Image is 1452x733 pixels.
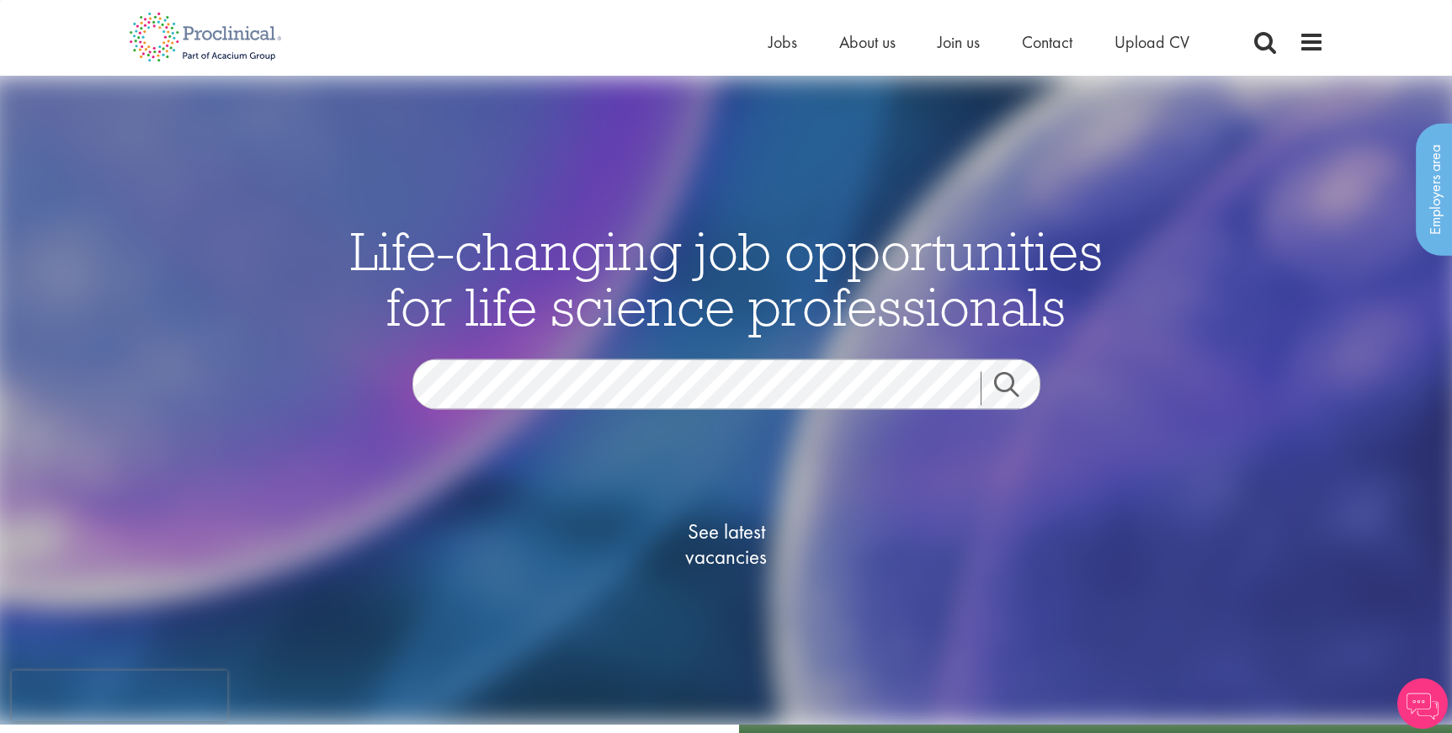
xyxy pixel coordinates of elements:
[12,671,227,721] iframe: reCAPTCHA
[1022,31,1072,53] a: Contact
[981,372,1053,406] a: Job search submit button
[1397,678,1448,729] img: Chatbot
[642,519,811,570] span: See latest vacancies
[1114,31,1189,53] a: Upload CV
[769,31,797,53] a: Jobs
[642,452,811,637] a: See latestvacancies
[350,217,1103,340] span: Life-changing job opportunities for life science professionals
[839,31,896,53] a: About us
[938,31,980,53] a: Join us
